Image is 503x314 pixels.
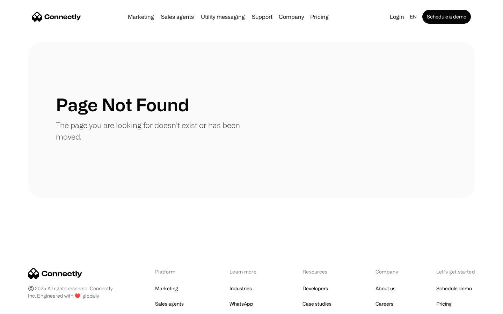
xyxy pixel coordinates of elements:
[307,14,331,20] a: Pricing
[302,299,331,309] a: Case studies
[376,299,393,309] a: Careers
[436,268,475,275] div: Let’s get started
[125,14,157,20] a: Marketing
[387,12,407,22] a: Login
[376,284,395,293] a: About us
[56,119,251,142] p: The page you are looking for doesn't exist or has been moved.
[155,284,178,293] a: Marketing
[410,12,417,22] div: en
[155,299,184,309] a: Sales agents
[249,14,275,20] a: Support
[158,14,197,20] a: Sales agents
[56,94,189,115] h1: Page Not Found
[436,299,452,309] a: Pricing
[302,284,328,293] a: Developers
[229,284,252,293] a: Industries
[155,268,193,275] div: Platform
[436,284,472,293] a: Schedule demo
[198,14,248,20] a: Utility messaging
[422,10,471,24] a: Schedule a demo
[14,302,42,312] ul: Language list
[229,268,266,275] div: Learn more
[7,301,42,312] aside: Language selected: English
[302,268,339,275] div: Resources
[229,299,253,309] a: WhatsApp
[376,268,400,275] div: Company
[279,12,304,22] div: Company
